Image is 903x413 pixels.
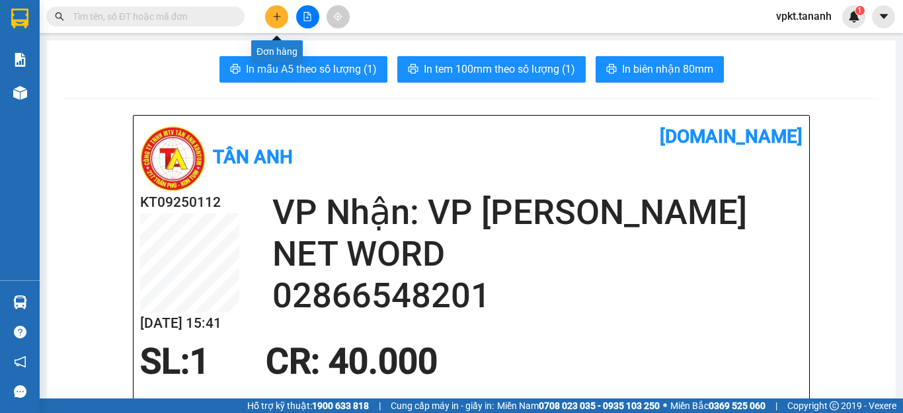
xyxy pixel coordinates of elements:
button: file-add [296,5,319,28]
button: plus [265,5,288,28]
button: printerIn biên nhận 80mm [596,56,724,83]
span: file-add [303,12,312,21]
span: Hỗ trợ kỹ thuật: [247,398,369,413]
strong: 0708 023 035 - 0935 103 250 [539,400,660,411]
span: printer [408,63,418,76]
span: notification [14,356,26,368]
img: solution-icon [13,53,27,67]
span: copyright [830,401,839,410]
span: In biên nhận 80mm [622,61,713,77]
span: Cung cấp máy in - giấy in: [391,398,494,413]
input: Tìm tên, số ĐT hoặc mã đơn [73,9,229,24]
button: caret-down [872,5,895,28]
span: | [775,398,777,413]
span: printer [606,63,617,76]
span: Miền Bắc [670,398,766,413]
div: 02866548201 [113,59,219,77]
strong: 1900 633 818 [312,400,369,411]
button: printerIn tem 100mm theo số lượng (1) [397,56,586,83]
div: NET WORD [113,43,219,59]
h2: KT09250112 [140,192,239,213]
button: printerIn mẫu A5 theo số lượng (1) [219,56,387,83]
b: Tân Anh [213,146,293,168]
span: Miền Nam [497,398,660,413]
button: aim [327,5,350,28]
strong: 0369 525 060 [709,400,766,411]
span: printer [230,63,241,76]
span: In mẫu A5 theo số lượng (1) [246,61,377,77]
h2: 02866548201 [272,275,803,317]
div: VP [PERSON_NAME] [113,11,219,43]
span: 1 [190,341,210,382]
span: Gửi: [11,13,32,26]
img: warehouse-icon [13,86,27,100]
span: aim [333,12,342,21]
span: CR : 40.000 [266,341,438,382]
span: 1 [857,6,862,15]
span: vpkt.tananh [766,8,842,24]
sup: 1 [855,6,865,15]
div: 0935278779 [11,75,104,93]
img: icon-new-feature [848,11,860,22]
b: [DOMAIN_NAME] [660,126,803,147]
span: question-circle [14,326,26,338]
span: In tem 100mm theo số lượng (1) [424,61,575,77]
img: logo-vxr [11,9,28,28]
img: warehouse-icon [13,295,27,309]
span: message [14,385,26,398]
span: SL: [140,341,190,382]
div: MT TIẾN DŨNG [11,43,104,75]
span: ⚪️ [663,403,667,408]
img: logo.jpg [140,126,206,192]
h2: [DATE] 15:41 [140,313,239,334]
span: Nhận: [113,13,145,26]
div: VP Kon Tum [11,11,104,43]
span: caret-down [878,11,890,22]
h2: NET WORD [272,233,803,275]
span: | [379,398,381,413]
span: search [55,12,64,21]
h2: VP Nhận: VP [PERSON_NAME] [272,192,803,233]
span: plus [272,12,282,21]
